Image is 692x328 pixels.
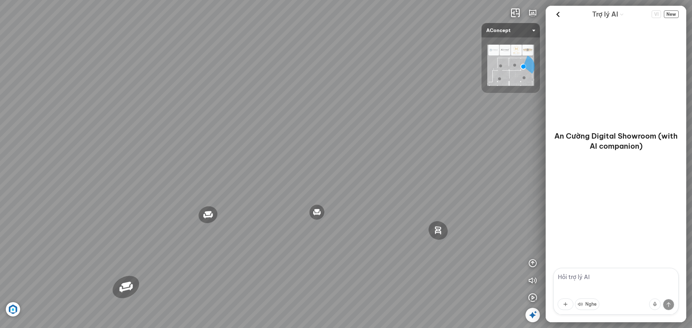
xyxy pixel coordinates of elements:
[652,10,661,18] button: Change language
[592,9,618,19] span: Trợ lý AI
[664,10,679,18] button: New Chat
[486,23,535,37] span: AConcept
[487,45,534,86] img: AConcept_CTMHTJT2R6E4.png
[592,9,624,20] div: AI Guide options
[6,302,20,316] img: Artboard_6_4x_1_F4RHW9YJWHU.jpg
[575,298,599,310] button: Nghe
[652,10,661,18] span: VI
[554,131,678,151] p: An Cường Digital Showroom (with AI companion)
[664,10,679,18] span: New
